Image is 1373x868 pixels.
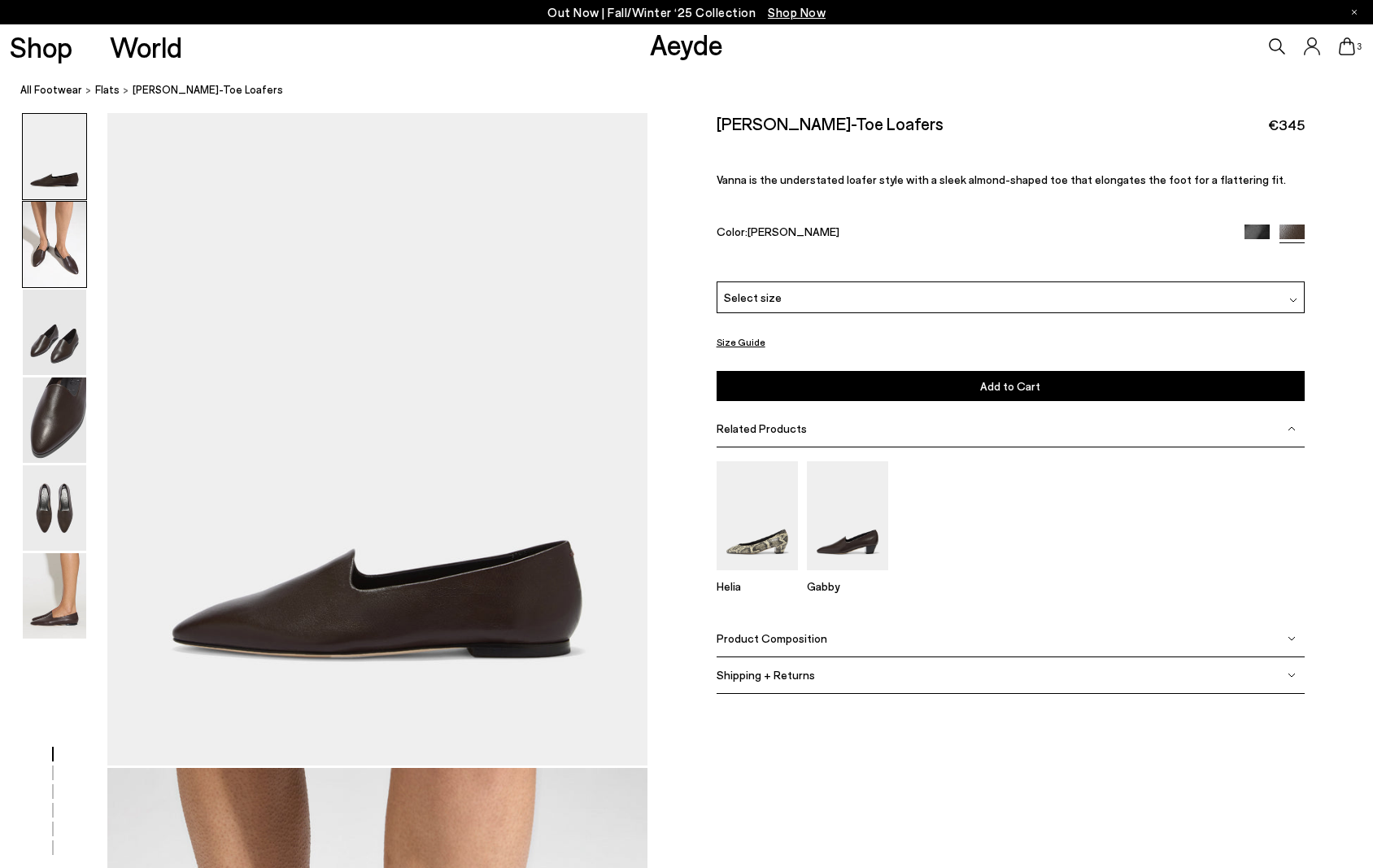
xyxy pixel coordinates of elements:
[807,461,888,569] img: Gabby Almond-Toe Loafers
[717,631,827,645] span: Product Composition
[980,379,1040,393] span: Add to Cart
[748,225,839,238] span: [PERSON_NAME]
[95,81,120,98] a: flats
[23,114,86,199] img: Vanna Almond-Toe Loafers - Image 1
[1268,115,1305,135] span: €345
[650,27,723,61] a: Aeyde
[1339,37,1355,55] a: 3
[110,33,182,61] a: World
[768,5,826,20] span: Navigate to /collections/new-in
[23,465,86,551] img: Vanna Almond-Toe Loafers - Image 5
[23,377,86,463] img: Vanna Almond-Toe Loafers - Image 4
[1288,635,1296,643] img: svg%3E
[724,289,782,306] span: Select size
[20,68,1373,113] nav: breadcrumb
[717,461,798,569] img: Helia Low-Cut Pumps
[717,173,1305,187] p: Vanna is the understated loafer style with a sleek almond-shaped toe that elongates the foot for ...
[717,225,1226,243] div: Color:
[717,113,944,133] h2: [PERSON_NAME]-Toe Loafers
[717,332,765,352] button: Size Guide
[1288,425,1296,433] img: svg%3E
[717,579,798,593] p: Helia
[10,33,72,61] a: Shop
[95,83,120,96] span: flats
[1288,671,1296,679] img: svg%3E
[717,421,807,435] span: Related Products
[717,559,798,593] a: Helia Low-Cut Pumps Helia
[20,81,82,98] a: All Footwear
[133,81,283,98] span: [PERSON_NAME]-Toe Loafers
[717,668,815,682] span: Shipping + Returns
[23,553,86,639] img: Vanna Almond-Toe Loafers - Image 6
[807,579,888,593] p: Gabby
[717,371,1305,401] button: Add to Cart
[547,2,826,23] p: Out Now | Fall/Winter ‘25 Collection
[23,290,86,375] img: Vanna Almond-Toe Loafers - Image 3
[1355,42,1363,51] span: 3
[1289,296,1297,304] img: svg%3E
[23,202,86,287] img: Vanna Almond-Toe Loafers - Image 2
[807,559,888,593] a: Gabby Almond-Toe Loafers Gabby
